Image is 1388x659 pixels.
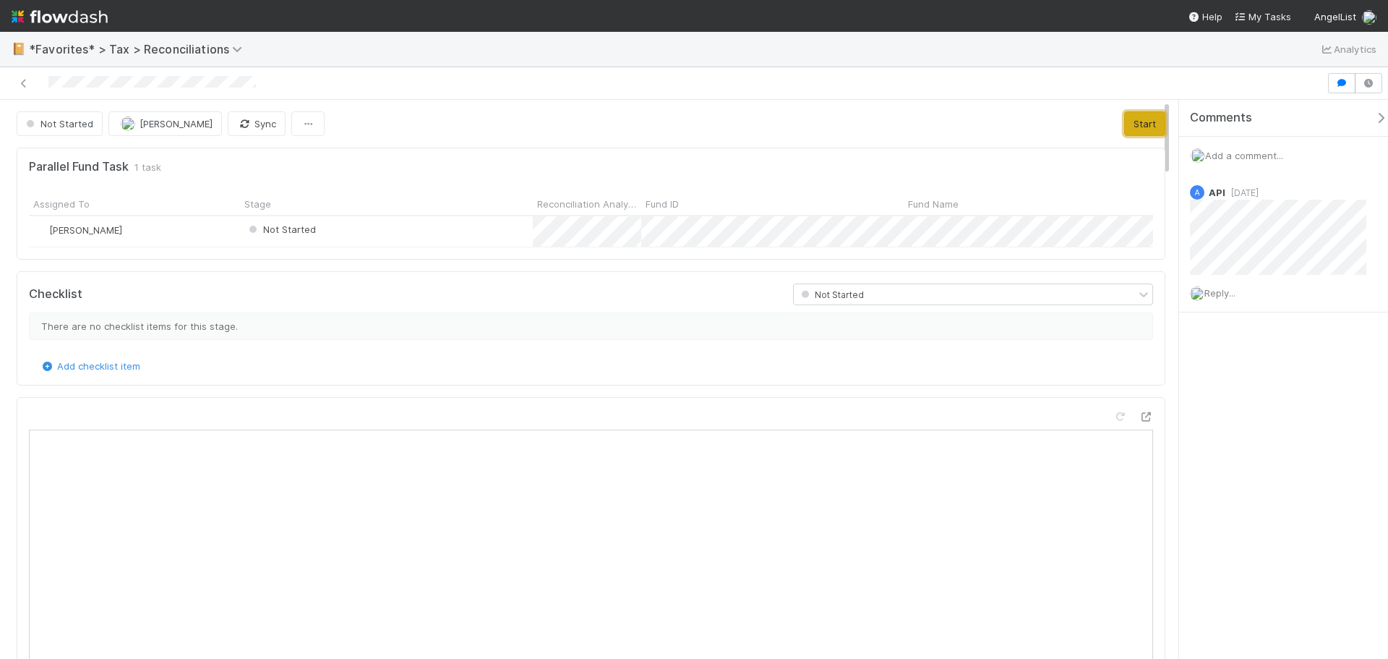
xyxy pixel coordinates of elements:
button: [PERSON_NAME] [108,111,222,136]
button: Start [1124,111,1165,136]
span: Not Started [246,224,316,235]
div: API [1190,185,1204,200]
span: [DATE] [1225,187,1259,198]
img: avatar_cfa6ccaa-c7d9-46b3-b608-2ec56ecf97ad.png [35,224,47,236]
img: avatar_cfa6ccaa-c7d9-46b3-b608-2ec56ecf97ad.png [1191,148,1205,163]
div: [PERSON_NAME] [35,223,122,237]
a: Analytics [1319,41,1376,58]
span: Fund ID [646,197,679,211]
img: avatar_cfa6ccaa-c7d9-46b3-b608-2ec56ecf97ad.png [1362,10,1376,25]
a: Add checklist item [40,360,140,372]
span: [PERSON_NAME] [49,224,122,236]
span: Add a comment... [1205,150,1283,161]
span: Stage [244,197,271,211]
h5: Checklist [29,287,82,302]
span: AngelList [1314,11,1356,22]
span: My Tasks [1234,11,1291,22]
span: Comments [1190,111,1252,125]
button: Sync [228,111,286,136]
span: Reply... [1204,287,1235,299]
span: *Favorites* > Tax > Reconciliations [29,42,249,56]
h5: Parallel Fund Task [29,160,129,174]
span: API [1209,187,1225,198]
div: Help [1188,9,1222,24]
span: [PERSON_NAME] [140,118,213,129]
img: logo-inverted-e16ddd16eac7371096b0.svg [12,4,108,29]
div: There are no checklist items for this stage. [29,313,1153,340]
span: 1 task [134,160,161,174]
span: Assigned To [33,197,90,211]
span: Reconciliation Analysis ID [537,197,638,211]
img: avatar_cfa6ccaa-c7d9-46b3-b608-2ec56ecf97ad.png [121,116,135,131]
span: Not Started [798,289,864,300]
img: avatar_cfa6ccaa-c7d9-46b3-b608-2ec56ecf97ad.png [1190,286,1204,301]
span: A [1195,189,1200,197]
span: 📔 [12,43,26,55]
a: My Tasks [1234,9,1291,24]
span: Fund Name [908,197,959,211]
div: Not Started [246,222,316,237]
